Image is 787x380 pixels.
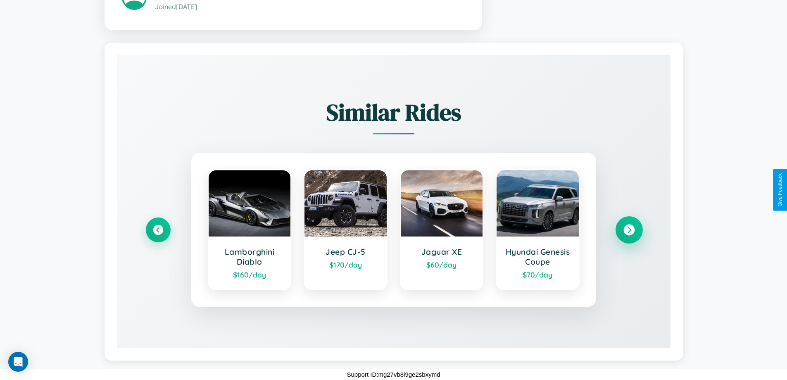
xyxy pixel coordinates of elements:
[313,260,378,269] div: $ 170 /day
[505,247,571,267] h3: Hyundai Genesis Coupe
[496,170,580,290] a: Hyundai Genesis Coupe$70/day
[313,247,378,257] h3: Jeep CJ-5
[155,1,464,13] p: Joined [DATE]
[777,173,783,207] div: Give Feedback
[505,270,571,279] div: $ 70 /day
[208,170,292,290] a: Lamborghini Diablo$160/day
[217,247,283,267] h3: Lamborghini Diablo
[304,170,388,290] a: Jeep CJ-5$170/day
[400,170,484,290] a: Jaguar XE$60/day
[409,260,475,269] div: $ 60 /day
[409,247,475,257] h3: Jaguar XE
[347,369,440,380] p: Support ID: mg27vb8i9ge2sbxymd
[8,352,28,372] div: Open Intercom Messenger
[146,96,642,128] h2: Similar Rides
[217,270,283,279] div: $ 160 /day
